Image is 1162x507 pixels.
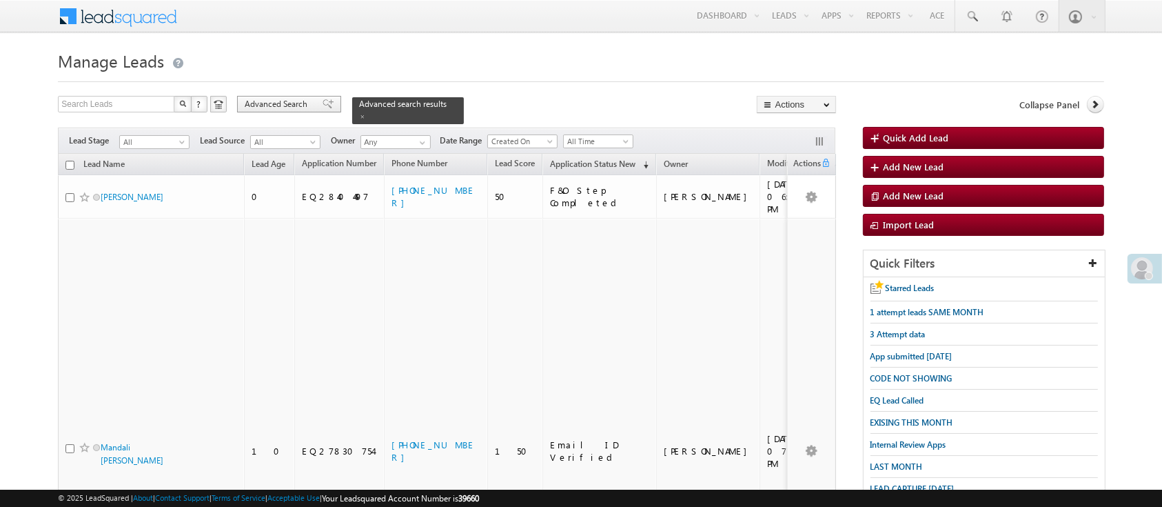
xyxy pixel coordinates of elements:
[252,190,288,203] div: 0
[359,99,447,109] span: Advanced search results
[322,493,479,504] span: Your Leadsquared Account Number is
[245,98,312,110] span: Advanced Search
[250,135,320,149] a: All
[295,156,383,174] a: Application Number
[412,136,429,150] a: Show All Items
[212,493,265,502] a: Terms of Service
[495,445,536,457] div: 150
[251,136,316,148] span: All
[120,136,185,148] span: All
[884,190,944,201] span: Add New Lead
[360,135,431,149] input: Type to Search
[267,493,320,502] a: Acceptable Use
[488,156,542,174] a: Lead Score
[385,156,454,174] a: Phone Number
[664,190,754,203] div: [PERSON_NAME]
[495,190,536,203] div: 50
[101,192,163,202] a: [PERSON_NAME]
[870,439,946,450] span: Internal Review Apps
[65,161,74,170] input: Check all records
[302,445,378,457] div: EQ27830754
[870,484,955,494] span: LEAD CAPTURE [DATE]
[458,493,479,504] span: 39660
[58,50,164,72] span: Manage Leads
[543,156,655,174] a: Application Status New (sorted descending)
[488,135,553,148] span: Created On
[196,98,203,110] span: ?
[664,159,688,169] span: Owner
[487,135,558,148] a: Created On
[550,184,650,209] div: F&O Step Completed
[870,329,926,339] span: 3 Attempt data
[870,351,952,361] span: App submitted [DATE]
[69,135,119,147] span: Lead Stage
[252,445,288,457] div: 10
[664,445,754,457] div: [PERSON_NAME]
[302,190,378,203] div: EQ28404497
[886,283,935,293] span: Starred Leads
[133,493,153,502] a: About
[757,96,836,113] button: Actions
[58,492,479,505] span: © 2025 LeadSquared | | | | |
[870,307,984,317] span: 1 attempt leads SAME MONTH
[550,159,635,169] span: Application Status New
[870,461,923,472] span: LAST MONTH
[563,135,633,148] a: All Time
[391,184,476,208] a: [PHONE_NUMBER]
[550,439,650,464] div: Email ID Verified
[767,433,817,470] div: [DATE] 07:06 PM
[252,159,285,169] span: Lead Age
[391,158,447,168] span: Phone Number
[101,442,163,466] a: Mandali [PERSON_NAME]
[638,159,649,170] span: (sorted descending)
[788,156,821,174] span: Actions
[564,135,629,148] span: All Time
[179,100,186,107] img: Search
[302,158,376,168] span: Application Number
[77,157,132,175] a: Lead Name
[119,135,190,149] a: All
[331,135,360,147] span: Owner
[391,439,476,463] a: [PHONE_NUMBER]
[191,96,207,112] button: ?
[884,219,935,230] span: Import Lead
[767,178,817,215] div: [DATE] 06:04 PM
[870,417,953,428] span: EXISING THIS MONTH
[870,395,924,406] span: EQ Lead Called
[884,132,949,143] span: Quick Add Lead
[440,135,487,147] span: Date Range
[200,135,250,147] span: Lead Source
[1020,99,1080,111] span: Collapse Panel
[155,493,210,502] a: Contact Support
[864,250,1105,277] div: Quick Filters
[884,161,944,172] span: Add New Lead
[870,373,952,384] span: CODE NOT SHOWING
[767,158,813,168] span: Modified On
[495,158,535,168] span: Lead Score
[760,156,820,174] a: Modified On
